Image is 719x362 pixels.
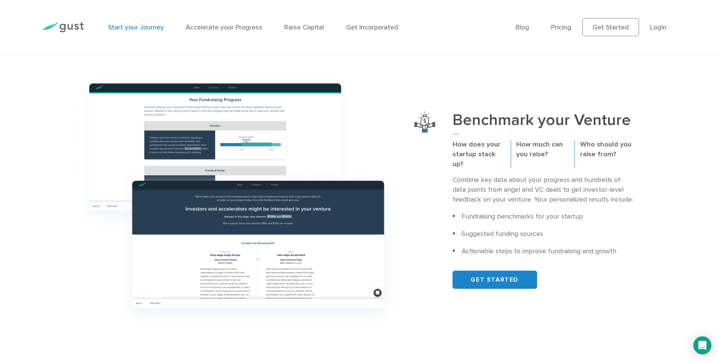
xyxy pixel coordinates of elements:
[186,23,262,31] a: Accelerate your Progress
[551,23,571,31] a: Pricing
[516,23,529,31] a: Blog
[346,23,398,31] a: Get Incorporated
[70,69,403,331] img: Group 1166
[580,140,633,159] p: Who should you raise from?
[650,23,667,31] a: Login
[453,246,633,256] li: Actionable steps to improve fundraising and growth
[453,140,505,169] p: How does your startup stack up?
[414,112,435,132] img: Benchmark Your Venture
[453,175,633,205] p: Combine key data about your progress and hundreds of data points from angel and VC deals to get i...
[284,23,324,31] a: Raise Capital
[453,271,537,289] a: GET STARTED
[453,212,633,222] li: Fundraising benchmarks for your startup
[582,18,639,36] a: Get Started
[108,23,164,31] a: Start your Journey
[453,229,633,239] li: Suggested funding sources
[594,280,719,362] iframe: Chat Widget
[453,112,633,134] h3: Benchmark your Venture
[516,140,569,159] p: How much can you raise?
[42,22,84,32] img: Gust Logo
